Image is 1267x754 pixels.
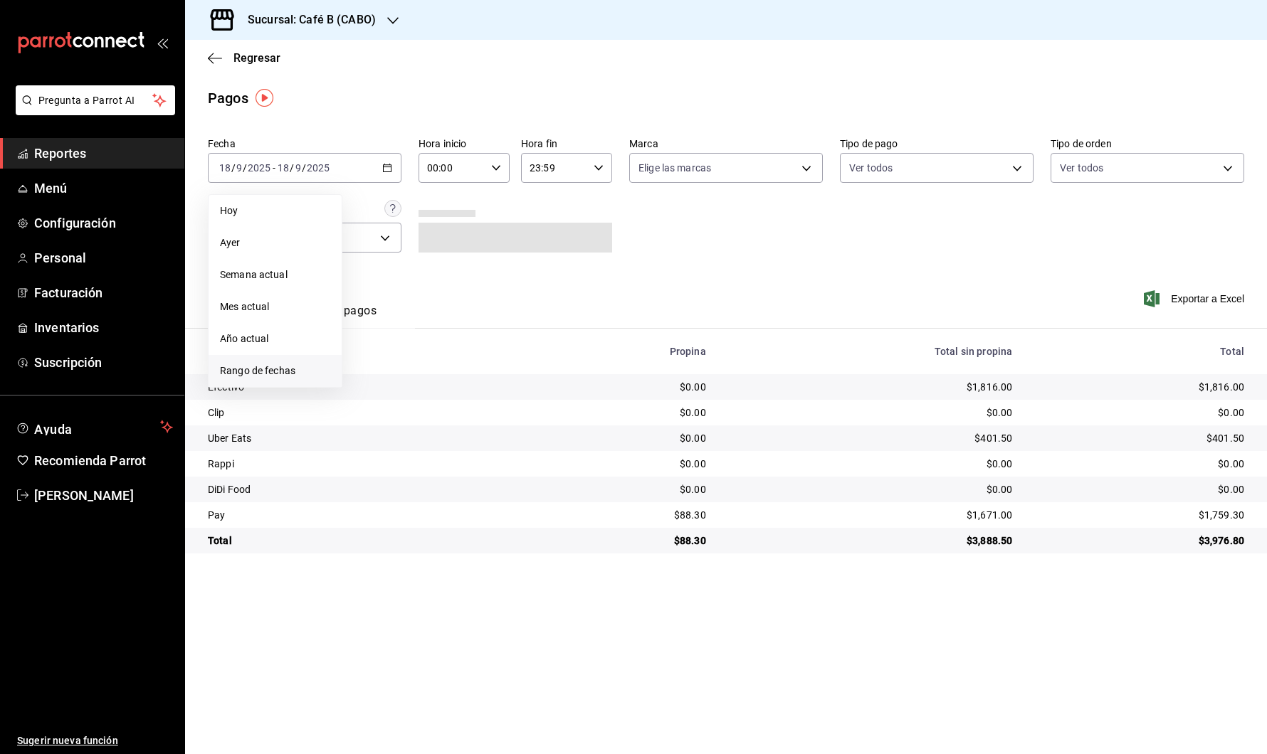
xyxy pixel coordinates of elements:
[729,405,1013,420] div: $0.00
[549,533,706,548] div: $88.30
[638,161,711,175] span: Elige las marcas
[323,304,377,328] button: Ver pagos
[208,139,401,149] label: Fecha
[34,353,173,372] span: Suscripción
[302,162,306,174] span: /
[34,451,173,470] span: Recomienda Parrot
[34,144,173,163] span: Reportes
[840,139,1034,149] label: Tipo de pago
[729,508,1013,522] div: $1,671.00
[34,213,173,233] span: Configuración
[208,431,526,445] div: Uber Eats
[549,431,706,445] div: $0.00
[549,346,706,357] div: Propina
[208,87,248,109] div: Pagos
[549,457,706,471] div: $0.00
[1035,533,1244,548] div: $3,976.80
[208,482,526,497] div: DiDi Food
[236,11,376,28] h3: Sucursal: Café B (CABO)
[549,380,706,394] div: $0.00
[157,37,168,48] button: open_drawer_menu
[208,380,526,394] div: Efectivo
[220,331,330,346] span: Año actual
[38,93,153,108] span: Pregunta a Parrot AI
[208,533,526,548] div: Total
[208,405,526,420] div: Clip
[729,380,1013,394] div: $1,816.00
[34,179,173,198] span: Menú
[220,235,330,250] span: Ayer
[220,363,330,378] span: Rango de fechas
[208,508,526,522] div: Pay
[34,486,173,505] span: [PERSON_NAME]
[290,162,294,174] span: /
[1035,380,1244,394] div: $1,816.00
[220,299,330,314] span: Mes actual
[1051,139,1244,149] label: Tipo de orden
[220,203,330,218] span: Hoy
[1035,508,1244,522] div: $1,759.30
[208,51,280,65] button: Regresar
[1060,161,1103,175] span: Ver todos
[1035,405,1244,420] div: $0.00
[256,89,273,107] img: Tooltip marker
[729,346,1013,357] div: Total sin propina
[208,457,526,471] div: Rappi
[16,85,175,115] button: Pregunta a Parrot AI
[34,318,173,337] span: Inventarios
[549,405,706,420] div: $0.00
[219,162,231,174] input: --
[1147,290,1244,307] button: Exportar a Excel
[277,162,290,174] input: --
[849,161,893,175] span: Ver todos
[17,733,173,748] span: Sugerir nueva función
[1035,431,1244,445] div: $401.50
[295,162,302,174] input: --
[729,482,1013,497] div: $0.00
[729,457,1013,471] div: $0.00
[729,533,1013,548] div: $3,888.50
[231,162,236,174] span: /
[729,431,1013,445] div: $401.50
[273,162,275,174] span: -
[34,248,173,267] span: Personal
[629,139,823,149] label: Marca
[549,508,706,522] div: $88.30
[247,162,271,174] input: ----
[233,51,280,65] span: Regresar
[1035,346,1244,357] div: Total
[243,162,247,174] span: /
[236,162,243,174] input: --
[34,283,173,302] span: Facturación
[10,103,175,118] a: Pregunta a Parrot AI
[208,346,526,357] div: Tipo de pago
[521,139,612,149] label: Hora fin
[34,418,154,435] span: Ayuda
[1035,457,1244,471] div: $0.00
[1035,482,1244,497] div: $0.00
[419,139,510,149] label: Hora inicio
[549,482,706,497] div: $0.00
[306,162,330,174] input: ----
[220,267,330,282] span: Semana actual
